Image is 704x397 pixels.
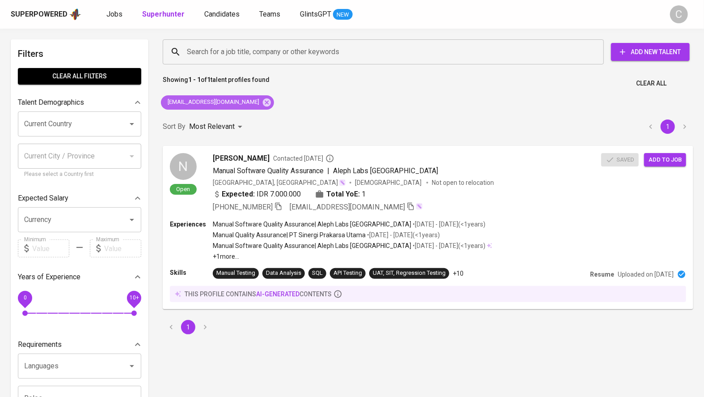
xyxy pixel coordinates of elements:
[170,268,213,277] p: Skills
[618,270,674,279] p: Uploaded on [DATE]
[18,339,62,350] p: Requirements
[453,269,464,278] p: +10
[256,290,299,298] span: AI-generated
[259,9,282,20] a: Teams
[649,155,682,165] span: Add to job
[163,121,185,132] p: Sort By
[373,269,446,277] div: UAT, SIT, Regression Testing
[69,8,81,21] img: app logo
[644,153,686,167] button: Add to job
[273,154,334,163] span: Contacted [DATE]
[312,269,323,277] div: SQL
[126,360,138,372] button: Open
[18,68,141,85] button: Clear All filters
[642,120,693,134] nav: pagination navigation
[326,189,360,200] b: Total YoE:
[355,178,423,187] span: [DEMOGRAPHIC_DATA]
[170,220,213,229] p: Experiences
[207,76,211,83] b: 1
[18,272,80,282] p: Years of Experience
[32,239,69,257] input: Value
[362,189,366,200] span: 1
[126,213,138,226] button: Open
[216,269,255,277] div: Manual Testing
[333,166,438,175] span: Aleph Labs [GEOGRAPHIC_DATA]
[266,269,301,277] div: Data Analysis
[416,203,423,210] img: magic_wand.svg
[18,97,84,108] p: Talent Demographics
[188,76,201,83] b: 1 - 1
[333,10,353,19] span: NEW
[18,47,141,61] h6: Filters
[213,153,270,164] span: [PERSON_NAME]
[213,252,492,261] p: +1 more ...
[432,178,494,187] p: Not open to relocation
[129,295,139,301] span: 10+
[213,166,324,175] span: Manual Software Quality Assurance
[213,241,411,250] p: Manual Software Quality Assurance | Aleph Labs [GEOGRAPHIC_DATA]
[106,10,122,18] span: Jobs
[126,118,138,130] button: Open
[11,9,67,20] div: Superpowered
[213,178,346,187] div: [GEOGRAPHIC_DATA], [GEOGRAPHIC_DATA]
[104,239,141,257] input: Value
[590,270,614,279] p: Resume
[632,75,670,92] button: Clear All
[18,268,141,286] div: Years of Experience
[290,203,405,211] span: [EMAIL_ADDRESS][DOMAIN_NAME]
[163,146,693,309] a: NOpen[PERSON_NAME]Contacted [DATE]Manual Software Quality Assurance|Aleph Labs [GEOGRAPHIC_DATA][...
[18,193,68,204] p: Expected Salary
[170,153,197,180] div: N
[204,10,240,18] span: Candidates
[213,231,366,239] p: Manual Quality Assurance | PT Sinergi Prakarsa Utama
[366,231,440,239] p: • [DATE] - [DATE] ( <1 years )
[23,295,26,301] span: 0
[18,189,141,207] div: Expected Salary
[670,5,688,23] div: C
[611,43,690,61] button: Add New Talent
[18,94,141,111] div: Talent Demographics
[189,121,235,132] p: Most Relevant
[106,9,124,20] a: Jobs
[259,10,280,18] span: Teams
[25,71,134,82] span: Clear All filters
[661,120,675,134] button: page 1
[185,290,332,299] p: this profile contains contents
[142,10,185,18] b: Superhunter
[163,320,214,334] nav: pagination navigation
[213,203,273,211] span: [PHONE_NUMBER]
[213,189,301,200] div: IDR 7.000.000
[24,170,135,179] p: Please select a Country first
[161,98,265,107] span: [EMAIL_ADDRESS][DOMAIN_NAME]
[300,10,331,18] span: GlintsGPT
[222,189,255,200] b: Expected:
[325,154,334,163] svg: By Batam recruiter
[189,119,245,135] div: Most Relevant
[161,95,274,110] div: [EMAIL_ADDRESS][DOMAIN_NAME]
[636,78,666,89] span: Clear All
[411,220,485,229] p: • [DATE] - [DATE] ( <1 years )
[173,185,194,193] span: Open
[333,269,362,277] div: API Testing
[300,9,353,20] a: GlintsGPT NEW
[204,9,241,20] a: Candidates
[339,179,346,186] img: magic_wand.svg
[181,320,195,334] button: page 1
[213,220,411,229] p: Manual Software Quality Assurance | Aleph Labs [GEOGRAPHIC_DATA]
[11,8,81,21] a: Superpoweredapp logo
[327,166,329,176] span: |
[618,47,683,58] span: Add New Talent
[142,9,186,20] a: Superhunter
[18,336,141,354] div: Requirements
[411,241,485,250] p: • [DATE] - [DATE] ( <1 years )
[163,75,270,92] p: Showing of talent profiles found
